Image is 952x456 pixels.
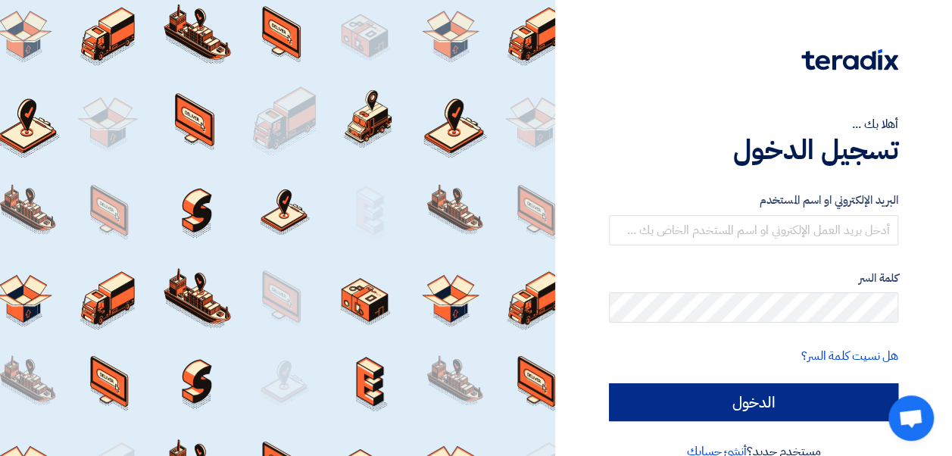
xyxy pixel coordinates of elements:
[888,395,934,441] div: Open chat
[609,133,898,167] h1: تسجيل الدخول
[609,383,898,421] input: الدخول
[609,115,898,133] div: أهلا بك ...
[609,215,898,245] input: أدخل بريد العمل الإلكتروني او اسم المستخدم الخاص بك ...
[609,192,898,209] label: البريد الإلكتروني او اسم المستخدم
[801,347,898,365] a: هل نسيت كلمة السر؟
[609,270,898,287] label: كلمة السر
[801,49,898,70] img: Teradix logo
